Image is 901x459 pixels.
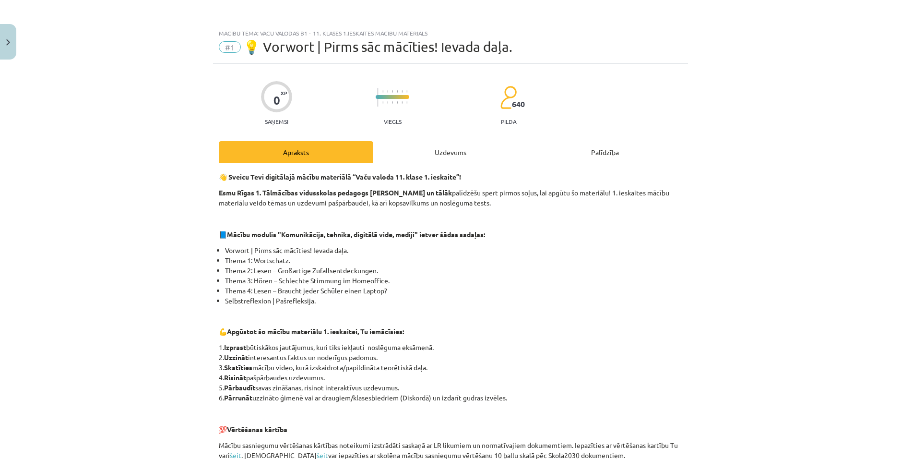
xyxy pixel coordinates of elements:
[219,188,452,197] strong: Esmu Rīgas 1. Tālmācības vidusskolas pedagogs [PERSON_NAME] un tālāk
[392,90,393,93] img: icon-short-line-57e1e144782c952c97e751825c79c345078a6d821885a25fce030b3d8c18986b.svg
[219,141,373,163] div: Apraksts
[224,393,252,402] strong: Pārrunāt
[225,255,682,266] li: Thema 1: Wortschatz.
[224,353,248,362] strong: Uzzināt
[224,363,252,372] strong: Skatīties
[225,266,682,276] li: Thema 2: Lesen – Großartige Zufallsentdeckungen.
[224,383,255,392] strong: Pārbaudīt
[219,172,461,181] strong: 👋 Sveicu Tevi digitālajā mācību materiālā “Vaču valoda 11. klase 1. ieskaite”!
[243,39,512,55] span: 💡 Vorwort | Pirms sāc mācīties! Ievada daļa.
[397,90,398,93] img: icon-short-line-57e1e144782c952c97e751825c79c345078a6d821885a25fce030b3d8c18986b.svg
[382,90,383,93] img: icon-short-line-57e1e144782c952c97e751825c79c345078a6d821885a25fce030b3d8c18986b.svg
[382,101,383,104] img: icon-short-line-57e1e144782c952c97e751825c79c345078a6d821885a25fce030b3d8c18986b.svg
[402,90,403,93] img: icon-short-line-57e1e144782c952c97e751825c79c345078a6d821885a25fce030b3d8c18986b.svg
[224,373,246,382] strong: Risināt
[219,326,682,337] p: 💪
[219,188,682,208] p: palīdzēšu spert pirmos soļus, lai apgūtu šo materiālu! 1. ieskaites mācību materiālu veido tēmas ...
[402,101,403,104] img: icon-short-line-57e1e144782c952c97e751825c79c345078a6d821885a25fce030b3d8c18986b.svg
[219,30,682,36] div: Mācību tēma: Vācu valodas b1 - 11. klases 1.ieskaites mācību materiāls
[501,118,516,125] p: pilda
[227,230,485,239] strong: Mācību modulis "Komunikācija, tehnika, digitālā vide, mediji" ietver šādas sadaļas:
[225,286,682,296] li: Thema 4: Lesen – Braucht jeder Schüler einen Laptop?
[406,101,407,104] img: icon-short-line-57e1e144782c952c97e751825c79c345078a6d821885a25fce030b3d8c18986b.svg
[273,94,280,107] div: 0
[281,90,287,96] span: XP
[384,118,402,125] p: Viegls
[373,141,528,163] div: Uzdevums
[500,85,517,109] img: students-c634bb4e5e11cddfef0936a35e636f08e4e9abd3cc4e673bd6f9a4125e45ecb1.svg
[224,343,246,351] strong: Izprast
[378,88,379,107] img: icon-long-line-d9ea69661e0d244f92f715978eff75569469978d946b2353a9bb055b3ed8787d.svg
[392,101,393,104] img: icon-short-line-57e1e144782c952c97e751825c79c345078a6d821885a25fce030b3d8c18986b.svg
[261,118,292,125] p: Saņemsi
[406,90,407,93] img: icon-short-line-57e1e144782c952c97e751825c79c345078a6d821885a25fce030b3d8c18986b.svg
[225,245,682,255] li: Vorwort | Pirms sāc mācīties! Ievada daļa.
[387,90,388,93] img: icon-short-line-57e1e144782c952c97e751825c79c345078a6d821885a25fce030b3d8c18986b.svg
[528,141,682,163] div: Palīdzība
[225,276,682,286] li: Thema 3: Hören – Schlechte Stimmung im Homeoffice.
[219,229,682,240] p: 📘
[397,101,398,104] img: icon-short-line-57e1e144782c952c97e751825c79c345078a6d821885a25fce030b3d8c18986b.svg
[512,100,525,109] span: 640
[225,296,682,306] li: Selbstreflexion | Pašrefleksija.
[387,101,388,104] img: icon-short-line-57e1e144782c952c97e751825c79c345078a6d821885a25fce030b3d8c18986b.svg
[6,39,10,46] img: icon-close-lesson-0947bae3869378f0d4975bcd49f059093ad1ed9edebbc8119c70593378902aed.svg
[227,425,287,434] strong: Vērtēšanas kārtība
[219,342,682,403] p: 1. būtiskākos jautājumus, kuri tiks iekļauti noslēguma eksāmenā. 2. interesantus faktus un noderī...
[219,424,682,435] p: 💯
[227,327,404,336] strong: Apgūstot šo mācību materiālu 1. ieskaitei, Tu iemācīsies:
[219,41,241,53] span: #1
